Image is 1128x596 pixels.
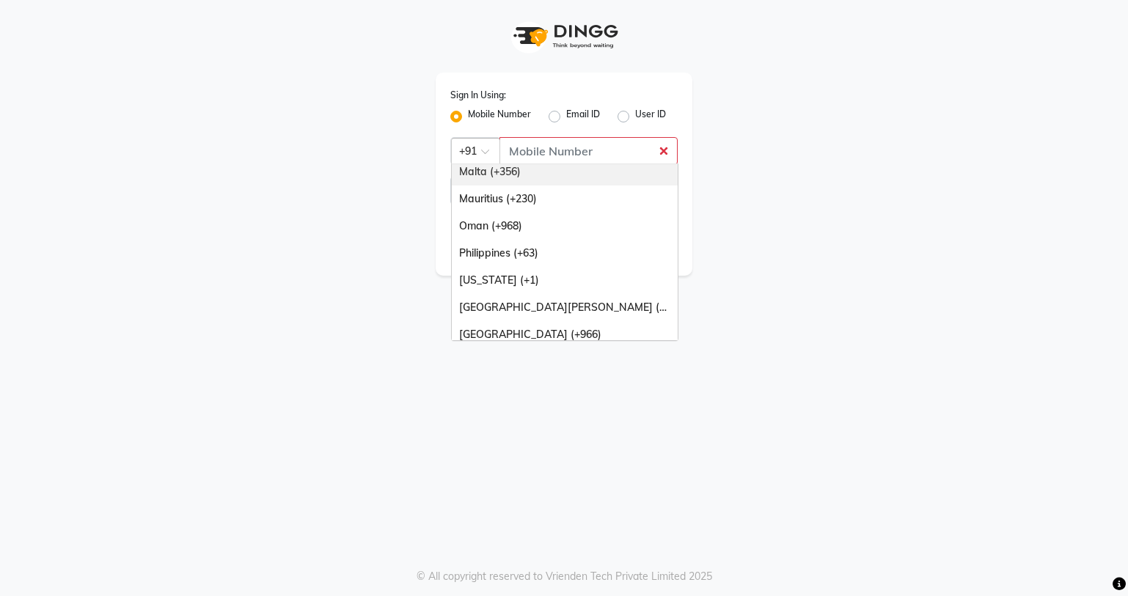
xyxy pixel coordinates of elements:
[505,15,623,58] img: logo1.svg
[468,108,531,125] label: Mobile Number
[450,177,645,205] input: Username
[452,267,678,294] div: [US_STATE] (+1)
[452,240,678,267] div: Philippines (+63)
[450,89,506,102] label: Sign In Using:
[451,163,678,341] ng-dropdown-panel: Options list
[452,158,678,185] div: Malta (+356)
[452,213,678,240] div: Oman (+968)
[452,321,678,348] div: [GEOGRAPHIC_DATA] (+966)
[635,108,666,125] label: User ID
[499,137,678,165] input: Username
[566,108,600,125] label: Email ID
[452,185,678,213] div: Mauritius (+230)
[452,294,678,321] div: [GEOGRAPHIC_DATA][PERSON_NAME] (+1784)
